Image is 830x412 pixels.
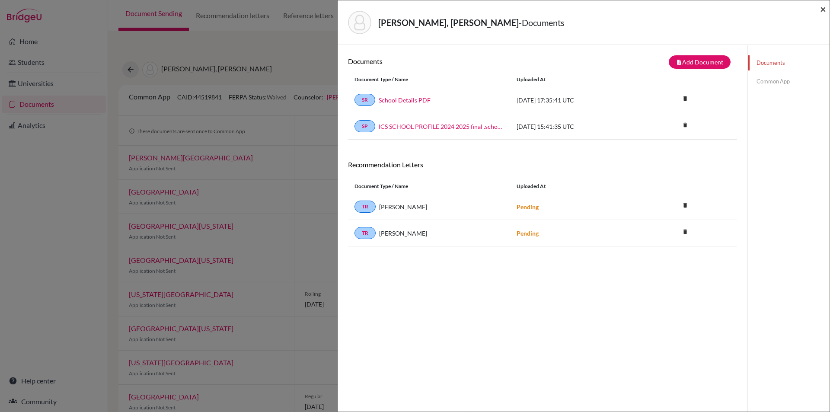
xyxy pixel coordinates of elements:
[517,230,539,237] strong: Pending
[379,229,427,238] span: [PERSON_NAME]
[348,57,543,65] h6: Documents
[510,182,640,190] div: Uploaded at
[348,182,510,190] div: Document Type / Name
[679,93,692,105] a: delete
[519,17,565,28] span: - Documents
[669,55,731,69] button: note_addAdd Document
[379,122,504,131] a: ICS SCHOOL PROFILE 2024 2025 final .school_wide
[676,59,682,65] i: note_add
[820,3,826,15] span: ×
[679,227,692,238] a: delete
[354,120,375,132] a: SP
[354,227,376,239] a: TR
[510,122,640,131] div: [DATE] 15:41:35 UTC
[679,200,692,212] a: delete
[679,225,692,238] i: delete
[820,4,826,14] button: Close
[354,94,375,106] a: SR
[748,55,830,70] a: Documents
[379,202,427,211] span: [PERSON_NAME]
[348,160,737,169] h6: Recommendation Letters
[517,203,539,211] strong: Pending
[510,76,640,83] div: Uploaded at
[510,96,640,105] div: [DATE] 17:35:41 UTC
[679,199,692,212] i: delete
[379,96,431,105] a: School Details PDF
[679,92,692,105] i: delete
[354,201,376,213] a: TR
[679,120,692,131] a: delete
[679,118,692,131] i: delete
[378,17,519,28] strong: [PERSON_NAME], [PERSON_NAME]
[348,76,510,83] div: Document Type / Name
[748,74,830,89] a: Common App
